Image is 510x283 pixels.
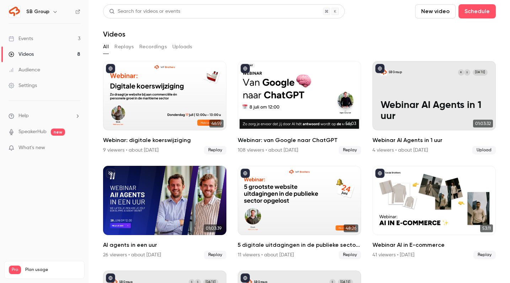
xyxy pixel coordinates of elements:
span: Replay [473,251,496,259]
section: Videos [103,4,496,279]
div: Videos [9,51,34,58]
button: All [103,41,109,53]
li: help-dropdown-opener [9,112,80,120]
span: Replay [204,251,226,259]
button: unpublished [106,169,115,178]
span: 46:59 [209,120,224,127]
span: Replay [204,146,226,154]
div: 41 viewers • [DATE] [372,251,414,258]
li: Webinar: digitale koerswijziging [103,61,226,154]
li: Webinar: van Google naar ChatGPT [238,61,361,154]
span: 56:03 [343,120,358,127]
button: published [106,273,115,283]
div: Search for videos or events [109,8,180,15]
button: published [375,64,385,73]
p: Webinar AI Agents in 1 uur [381,100,487,122]
h2: Webinar AI Agents in 1 uur [372,136,496,145]
span: [DATE] [473,69,488,75]
a: 01:03:39AI agents in een uur26 viewers • about [DATE]Replay [103,166,226,259]
h1: Videos [103,30,125,38]
li: Webinar AI in E-commerce [372,166,496,259]
a: Webinar AI Agents in 1 uurSB GroupSR[DATE]Webinar AI Agents in 1 uur01:03:32Webinar AI Agents in ... [372,61,496,154]
div: Settings [9,82,37,89]
li: 5 digitale uitdagingen in de publieke sector opgelost [238,166,361,259]
span: Upload [472,146,496,154]
a: 53:11Webinar AI in E-commerce41 viewers • [DATE]Replay [372,166,496,259]
li: Webinar AI Agents in 1 uur [372,61,496,154]
div: 26 viewers • about [DATE] [103,251,161,258]
span: 01:03:32 [473,120,493,127]
li: AI agents in een uur [103,166,226,259]
div: S [464,69,471,76]
h2: Webinar: digitale koerswijziging [103,136,226,145]
h2: Webinar AI in E-commerce [372,241,496,249]
div: Audience [9,66,40,74]
span: Replay [339,146,361,154]
span: new [51,129,65,136]
button: New video [415,4,456,18]
div: 4 viewers • about [DATE] [372,147,428,154]
div: Events [9,35,33,42]
h2: 5 digitale uitdagingen in de publieke sector opgelost [238,241,361,249]
span: Plan usage [25,267,80,273]
h6: SB Group [26,8,49,15]
a: 48:265 digitale uitdagingen in de publieke sector opgelost11 viewers • about [DATE]Replay [238,166,361,259]
button: published [241,64,250,73]
h2: Webinar: van Google naar ChatGPT [238,136,361,145]
a: 56:03Webinar: van Google naar ChatGPT108 viewers • about [DATE]Replay [238,61,361,154]
span: 01:03:39 [204,224,224,232]
button: Uploads [172,41,192,53]
h2: AI agents in een uur [103,241,226,249]
div: 11 viewers • about [DATE] [238,251,294,258]
button: Recordings [139,41,167,53]
span: What's new [18,144,45,152]
button: published [106,64,115,73]
div: R [458,69,465,76]
button: published [241,169,250,178]
a: SpeakerHub [18,128,47,136]
span: 48:26 [344,224,358,232]
button: Replays [114,41,134,53]
span: Help [18,112,29,120]
div: 108 viewers • about [DATE] [238,147,298,154]
span: Replay [339,251,361,259]
a: 46:59Webinar: digitale koerswijziging9 viewers • about [DATE]Replay [103,61,226,154]
button: published [375,169,385,178]
button: published [241,273,250,283]
button: Schedule [458,4,496,18]
span: Pro [9,266,21,274]
div: 9 viewers • about [DATE] [103,147,159,154]
span: 53:11 [480,224,493,232]
p: SB Group [389,70,402,75]
img: SB Group [9,6,20,17]
iframe: Noticeable Trigger [72,145,80,151]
